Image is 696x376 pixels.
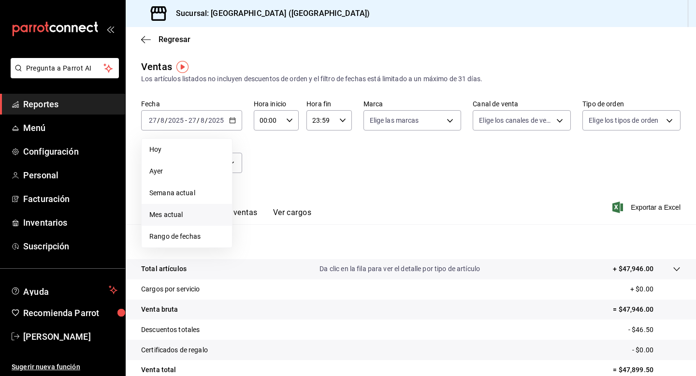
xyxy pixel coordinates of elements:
img: Tooltip marker [176,61,188,73]
span: Personal [23,169,117,182]
div: Los artículos listados no incluyen descuentos de orden y el filtro de fechas está limitado a un m... [141,74,681,84]
p: - $0.00 [632,345,681,355]
span: / [205,116,208,124]
span: Mes actual [149,210,224,220]
span: Regresar [159,35,190,44]
button: Regresar [141,35,190,44]
span: Elige las marcas [370,116,419,125]
p: + $0.00 [630,284,681,294]
input: -- [200,116,205,124]
p: = $47,899.50 [613,365,681,375]
button: Ver ventas [219,208,258,224]
span: / [197,116,200,124]
span: Elige los canales de venta [479,116,553,125]
input: -- [148,116,157,124]
p: Cargos por servicio [141,284,200,294]
label: Canal de venta [473,101,571,107]
button: Pregunta a Parrot AI [11,58,119,78]
span: Hoy [149,145,224,155]
button: Ver cargos [273,208,312,224]
span: / [165,116,168,124]
span: - [185,116,187,124]
p: Certificados de regalo [141,345,208,355]
span: Elige los tipos de orden [589,116,658,125]
input: ---- [208,116,224,124]
span: Sugerir nueva función [12,362,117,372]
span: Rango de fechas [149,231,224,242]
label: Fecha [141,101,242,107]
p: Venta total [141,365,176,375]
p: = $47,946.00 [613,304,681,315]
h3: Sucursal: [GEOGRAPHIC_DATA] ([GEOGRAPHIC_DATA]) [168,8,370,19]
p: Venta bruta [141,304,178,315]
label: Hora inicio [254,101,299,107]
a: Pregunta a Parrot AI [7,70,119,80]
span: / [157,116,160,124]
label: Tipo de orden [582,101,681,107]
button: Exportar a Excel [614,202,681,213]
div: Ventas [141,59,172,74]
span: [PERSON_NAME] [23,330,117,343]
label: Marca [363,101,462,107]
p: + $47,946.00 [613,264,653,274]
p: Descuentos totales [141,325,200,335]
span: Ayer [149,166,224,176]
span: Ayuda [23,284,105,296]
span: Reportes [23,98,117,111]
p: Total artículos [141,264,187,274]
button: open_drawer_menu [106,25,114,33]
span: Semana actual [149,188,224,198]
span: Configuración [23,145,117,158]
div: navigation tabs [157,208,311,224]
input: -- [188,116,197,124]
input: -- [160,116,165,124]
span: Suscripción [23,240,117,253]
p: Da clic en la fila para ver el detalle por tipo de artículo [319,264,480,274]
span: Facturación [23,192,117,205]
label: Hora fin [306,101,351,107]
span: Inventarios [23,216,117,229]
input: ---- [168,116,184,124]
span: Menú [23,121,117,134]
span: Recomienda Parrot [23,306,117,319]
p: - $46.50 [628,325,681,335]
p: Resumen [141,236,681,247]
span: Pregunta a Parrot AI [26,63,104,73]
